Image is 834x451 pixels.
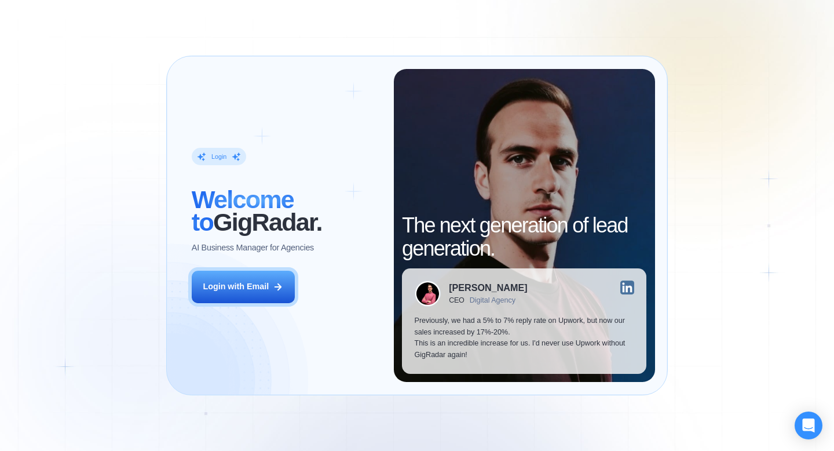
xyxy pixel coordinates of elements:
[203,281,269,293] div: Login with Email
[211,152,226,161] div: Login
[470,296,515,304] div: Digital Agency
[449,296,464,304] div: CEO
[402,214,646,260] h2: The next generation of lead generation.
[192,242,314,254] p: AI Business Manager for Agencies
[192,271,295,303] button: Login with Email
[415,315,634,361] p: Previously, we had a 5% to 7% reply rate on Upwork, but now our sales increased by 17%-20%. This ...
[449,283,527,292] div: [PERSON_NAME]
[795,412,822,439] div: Open Intercom Messenger
[192,188,381,234] h2: ‍ GigRadar.
[192,186,294,237] span: Welcome to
